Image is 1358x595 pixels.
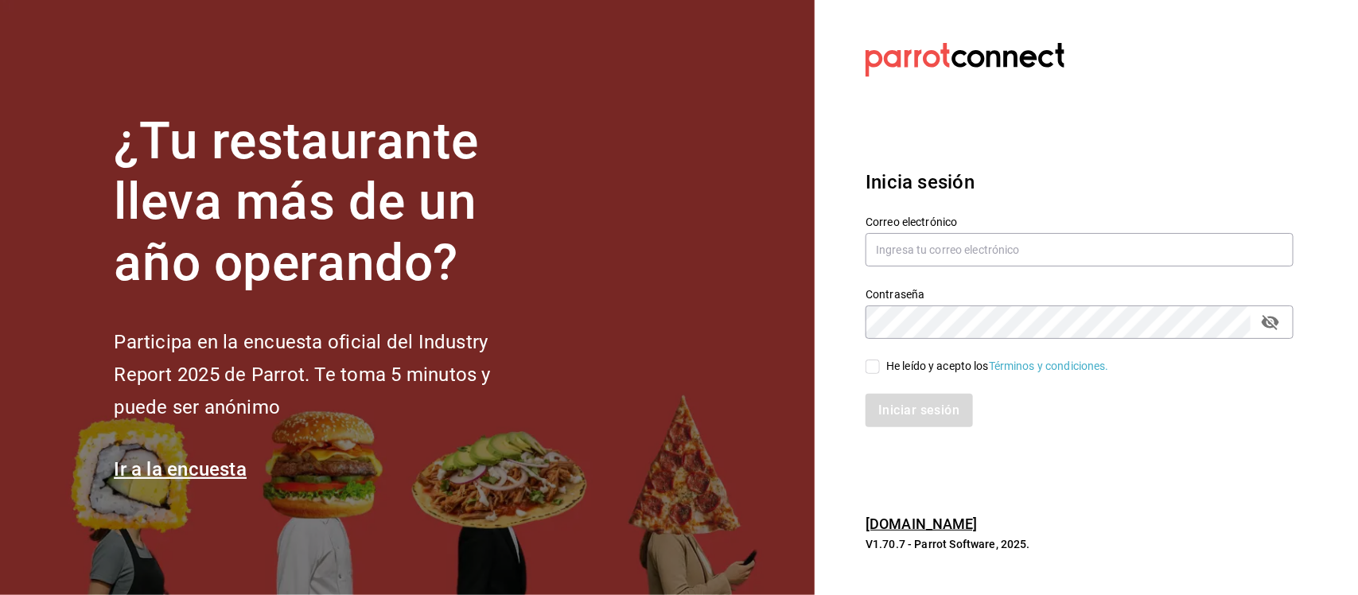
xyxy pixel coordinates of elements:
a: Ir a la encuesta [114,458,247,480]
a: Términos y condiciones. [989,360,1109,372]
div: He leído y acepto los [886,358,1109,375]
h3: Inicia sesión [866,168,1294,196]
input: Ingresa tu correo electrónico [866,233,1294,266]
h2: Participa en la encuesta oficial del Industry Report 2025 de Parrot. Te toma 5 minutos y puede se... [114,326,543,423]
button: passwordField [1257,309,1284,336]
label: Contraseña [866,289,1294,300]
p: V1.70.7 - Parrot Software, 2025. [866,536,1294,552]
label: Correo electrónico [866,216,1294,227]
a: [DOMAIN_NAME] [866,515,978,532]
h1: ¿Tu restaurante lleva más de un año operando? [114,111,543,294]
